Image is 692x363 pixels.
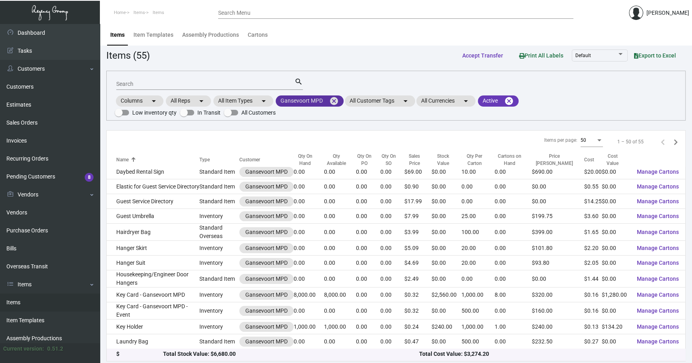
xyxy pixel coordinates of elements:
td: 0.00 [324,241,356,256]
span: Items [133,10,145,15]
td: 20.00 [461,256,495,270]
td: $0.00 [602,256,630,270]
div: 1 – 50 of 55 [617,138,644,145]
td: Inventory [199,241,239,256]
span: Manage Cartons [637,183,679,190]
td: Key Card - Gansevoort MPD - Event [107,302,199,319]
td: 0.00 [495,241,532,256]
td: 0.00 [380,256,404,270]
td: 10.00 [461,165,495,179]
td: Guest Service Directory [107,194,199,209]
div: Qty On SO [380,153,397,167]
td: 0.00 [294,256,324,270]
div: Cost Value [602,153,623,167]
mat-icon: search [294,77,303,87]
div: Cartons on Hand [495,153,532,167]
td: $0.00 [432,241,461,256]
td: Hanger Suit [107,256,199,270]
div: Gansevoort MPD [245,228,288,236]
td: $320.00 [532,288,584,302]
td: 0.00 [495,256,532,270]
td: $0.00 [602,241,630,256]
td: $690.00 [532,165,584,179]
div: Type [199,157,239,164]
td: 0.00 [324,165,356,179]
td: $240.00 [532,319,584,334]
td: 8,000.00 [294,288,324,302]
div: Qty Available [324,153,356,167]
td: $2.20 [584,241,602,256]
span: Default [575,53,591,58]
td: 0.00 [294,224,324,241]
div: Stock Value [432,153,461,167]
td: 0.00 [294,302,324,319]
span: In Transit [197,108,221,117]
td: $0.13 [584,319,602,334]
div: Cost [584,157,594,164]
td: $14.25 [584,194,602,209]
td: 0.00 [356,194,380,209]
span: Items [153,10,164,15]
span: Manage Cartons [637,260,679,266]
td: $0.00 [602,334,630,349]
span: Print All Labels [519,52,563,59]
span: Manage Cartons [637,245,679,251]
td: $2.49 [404,270,432,288]
td: 0.00 [495,302,532,319]
mat-icon: cancel [504,96,514,106]
div: Gansevoort MPD [245,337,288,346]
span: Export to Excel [634,52,676,59]
div: Qty On PO [356,153,373,167]
td: Key Card - Gansevoort MPD [107,288,199,302]
td: 0.00 [495,270,532,288]
div: Gansevoort MPD [245,307,288,315]
td: $0.00 [532,270,584,288]
td: $3.60 [584,209,602,224]
td: $199.75 [532,209,584,224]
td: $20.00 [584,165,602,179]
td: Standard Overseas [199,224,239,241]
td: $0.00 [432,334,461,349]
td: Inventory [199,302,239,319]
mat-icon: arrow_drop_down [461,96,471,106]
td: $0.00 [432,194,461,209]
td: 0.00 [356,209,380,224]
td: $5.09 [404,241,432,256]
span: All Customers [241,108,276,117]
td: $4.69 [404,256,432,270]
td: $0.16 [584,288,602,302]
button: Next page [669,135,682,148]
button: Manage Cartons [630,272,685,286]
td: 500.00 [461,334,495,349]
div: Gansevoort MPD [245,259,288,267]
td: 0.00 [294,241,324,256]
td: 0.00 [356,256,380,270]
td: Standard Item [199,179,239,194]
td: $2.05 [584,256,602,270]
td: $0.16 [584,302,602,319]
div: Gansevoort MPD [245,182,288,191]
div: Item Templates [133,31,173,39]
td: $101.80 [532,241,584,256]
span: Manage Cartons [637,276,679,282]
td: $17.99 [404,194,432,209]
td: Inventory [199,288,239,302]
div: Gansevoort MPD [245,197,288,206]
div: Sales Price [404,153,432,167]
td: Housekeeping/Engineer Door Hangers [107,270,199,288]
div: Qty On PO [356,153,380,167]
mat-chip: Active [478,95,519,107]
td: 0.00 [356,334,380,349]
div: $ [116,350,163,359]
td: $2,560.00 [432,288,461,302]
mat-chip: Gansevoort MPD [276,95,344,107]
div: Qty On Hand [294,153,317,167]
div: Cost Value [602,153,630,167]
td: 0.00 [324,302,356,319]
td: $1,280.00 [602,288,630,302]
td: $399.00 [532,224,584,241]
span: Low inventory qty [132,108,177,117]
td: Guest Umbrella [107,209,199,224]
td: 0.00 [461,179,495,194]
td: 0.00 [356,270,380,288]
